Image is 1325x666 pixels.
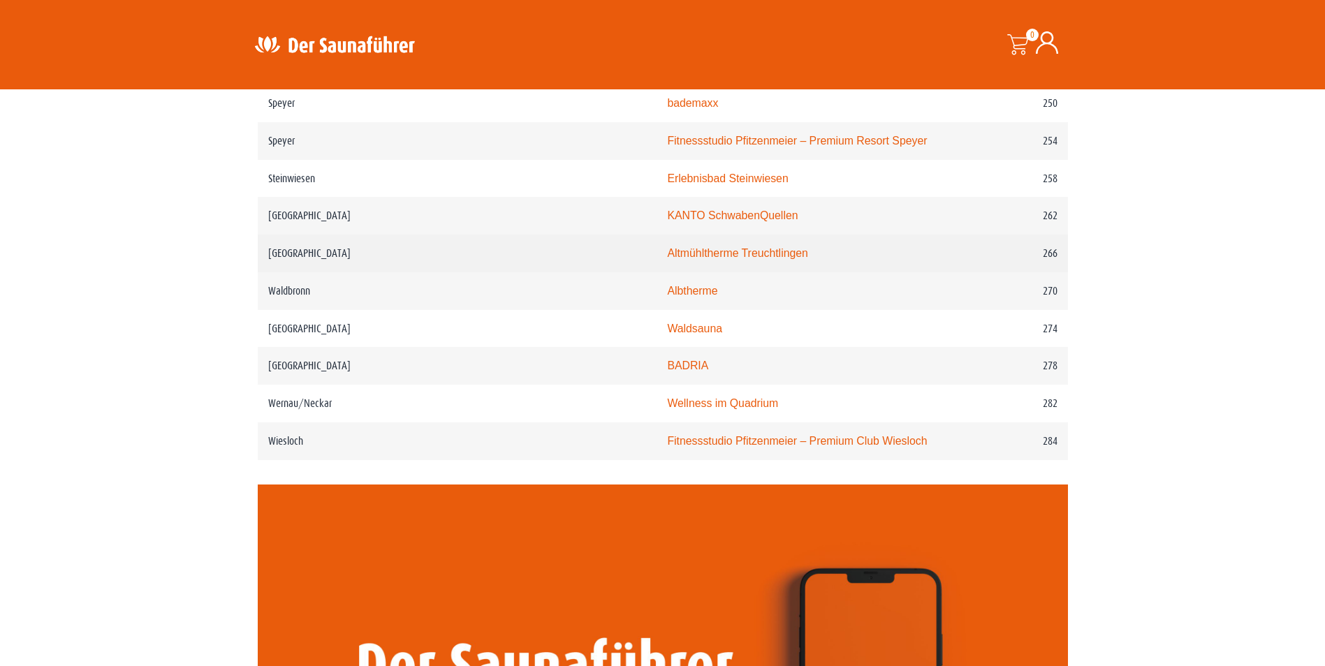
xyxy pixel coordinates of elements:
td: Wernau/Neckar [258,385,657,422]
a: Fitnessstudio Pfitzenmeier – Premium Resort Speyer [667,135,927,147]
a: BADRIA [667,360,708,371]
td: [GEOGRAPHIC_DATA] [258,197,657,235]
td: Waldbronn [258,272,657,310]
td: 274 [941,310,1068,348]
td: [GEOGRAPHIC_DATA] [258,235,657,272]
a: bademaxx [667,97,718,109]
td: 270 [941,272,1068,310]
td: [GEOGRAPHIC_DATA] [258,347,657,385]
td: 266 [941,235,1068,272]
a: Erlebnisbad Steinwiesen [667,172,788,184]
td: Speyer [258,122,657,160]
td: 258 [941,160,1068,198]
td: [GEOGRAPHIC_DATA] [258,310,657,348]
a: KANTO SchwabenQuellen [667,209,798,221]
td: 262 [941,197,1068,235]
a: Albtherme [667,285,717,297]
td: Steinwiesen [258,160,657,198]
a: Wellness im Quadrium [667,397,778,409]
td: Speyer [258,84,657,122]
td: Wiesloch [258,422,657,460]
td: 250 [941,84,1068,122]
td: 278 [941,347,1068,385]
a: Altmühltherme Treuchtlingen [667,247,807,259]
a: Fitnessstudio Pfitzenmeier – Premium Club Wiesloch [667,435,927,447]
span: 0 [1026,29,1039,41]
td: 284 [941,422,1068,460]
a: Waldsauna [667,323,722,334]
td: 254 [941,122,1068,160]
td: 282 [941,385,1068,422]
